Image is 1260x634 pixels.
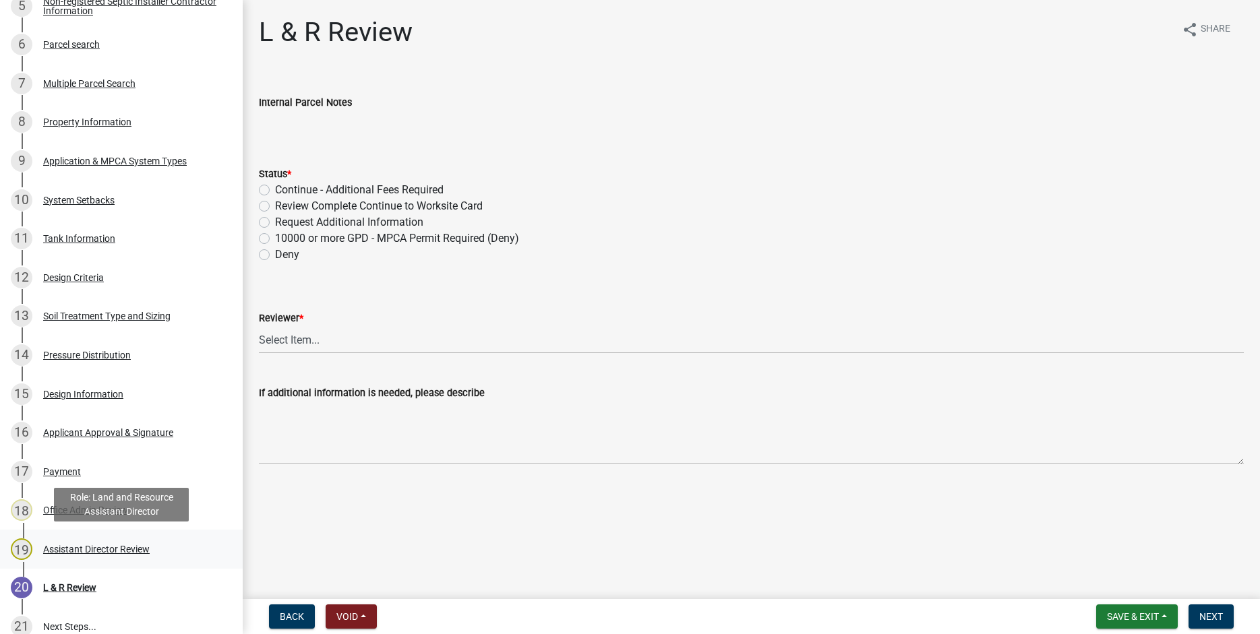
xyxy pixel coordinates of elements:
div: Pressure Distribution [43,350,131,360]
div: Design Information [43,389,123,399]
span: Void [336,611,358,622]
button: Void [326,604,377,629]
div: Tank Information [43,234,115,243]
label: Review Complete Continue to Worksite Card [275,198,483,214]
label: If additional information is needed, please describe [259,389,485,398]
div: 10 [11,189,32,211]
div: 11 [11,228,32,249]
div: Design Criteria [43,273,104,282]
div: 15 [11,383,32,405]
div: 9 [11,150,32,172]
div: System Setbacks [43,195,115,205]
div: 12 [11,267,32,288]
button: Back [269,604,315,629]
span: Next [1199,611,1223,622]
div: Role: Land and Resource Assistant Director [54,488,189,521]
div: Application & MPCA System Types [43,156,187,166]
div: Payment [43,467,81,476]
div: 8 [11,111,32,133]
label: Status [259,170,291,179]
label: 10000 or more GPD - MPCA Permit Required (Deny) [275,230,519,247]
span: Back [280,611,304,622]
label: Continue - Additional Fees Required [275,182,444,198]
button: Next [1189,604,1234,629]
div: 19 [11,538,32,560]
div: 20 [11,577,32,598]
div: L & R Review [43,583,96,592]
div: 18 [11,499,32,521]
span: Share [1201,22,1230,38]
span: Save & Exit [1107,611,1159,622]
div: Office Admin Review [43,505,128,515]
i: share [1182,22,1198,38]
div: 13 [11,305,32,327]
h1: L & R Review [259,16,413,49]
div: Multiple Parcel Search [43,79,136,88]
div: Parcel search [43,40,100,49]
div: Applicant Approval & Signature [43,428,173,437]
div: 17 [11,461,32,482]
div: 14 [11,344,32,366]
div: 16 [11,422,32,443]
label: Reviewer [259,314,303,323]
button: shareShare [1171,16,1241,42]
div: Assistant Director Review [43,544,150,554]
div: 7 [11,73,32,94]
div: 6 [11,34,32,55]
div: Soil Treatment Type and Sizing [43,311,171,321]
label: Request Additional Information [275,214,423,230]
label: Deny [275,247,299,263]
div: Property Information [43,117,131,127]
label: Internal Parcel Notes [259,98,352,108]
button: Save & Exit [1096,604,1178,629]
